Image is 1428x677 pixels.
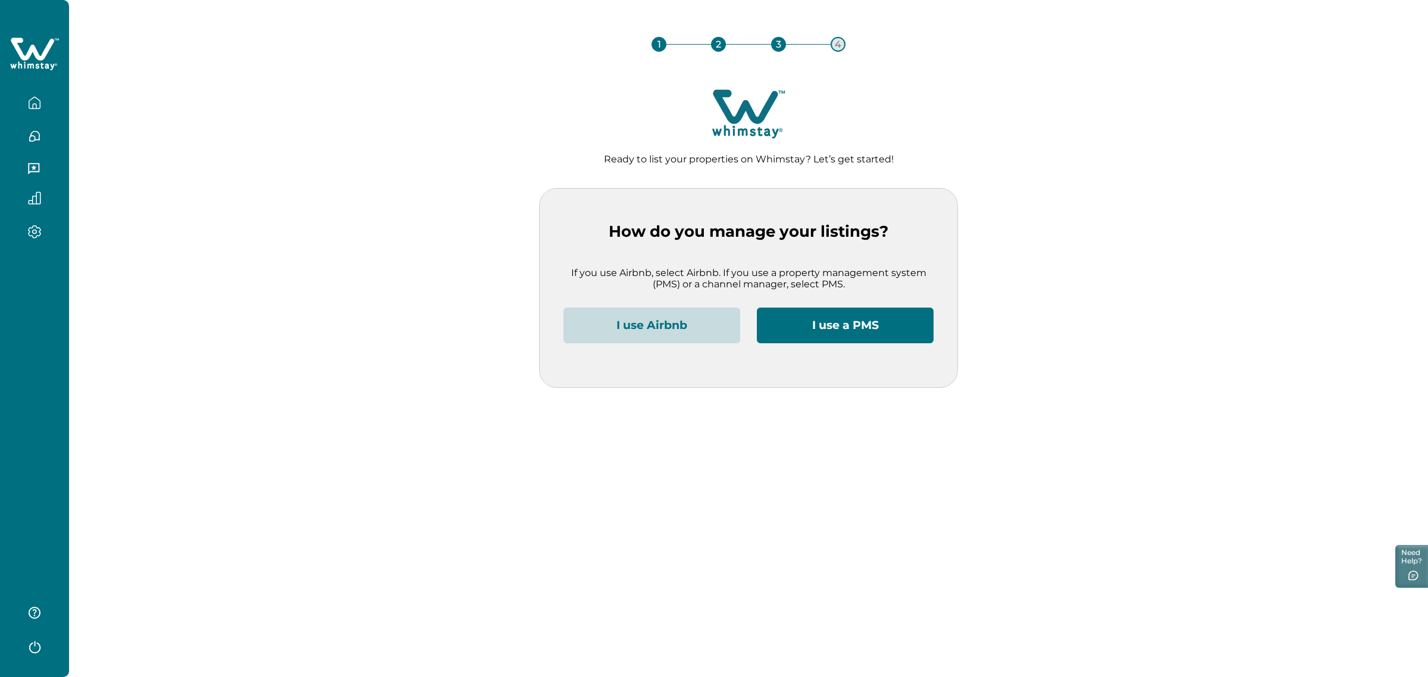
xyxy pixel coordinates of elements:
[652,37,666,52] div: 1
[563,222,934,241] p: How do you manage your listings?
[711,37,726,52] div: 2
[831,37,845,52] div: 4
[88,153,1409,165] p: Ready to list your properties on Whimstay? Let’s get started!
[563,308,740,343] button: I use Airbnb
[757,308,934,343] button: I use a PMS
[771,37,786,52] div: 3
[563,267,934,290] p: If you use Airbnb, select Airbnb. If you use a property management system (PMS) or a channel mana...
